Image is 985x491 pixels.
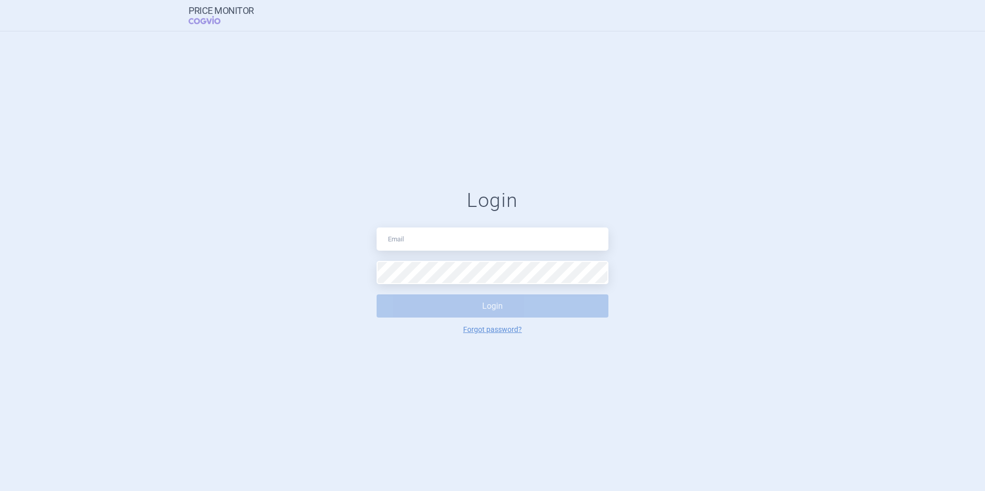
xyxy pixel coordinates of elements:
strong: Price Monitor [189,6,254,16]
h1: Login [377,189,608,213]
span: COGVIO [189,16,235,24]
a: Forgot password? [463,326,522,333]
input: Email [377,227,608,251]
a: Price MonitorCOGVIO [189,6,254,25]
button: Login [377,294,608,318]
